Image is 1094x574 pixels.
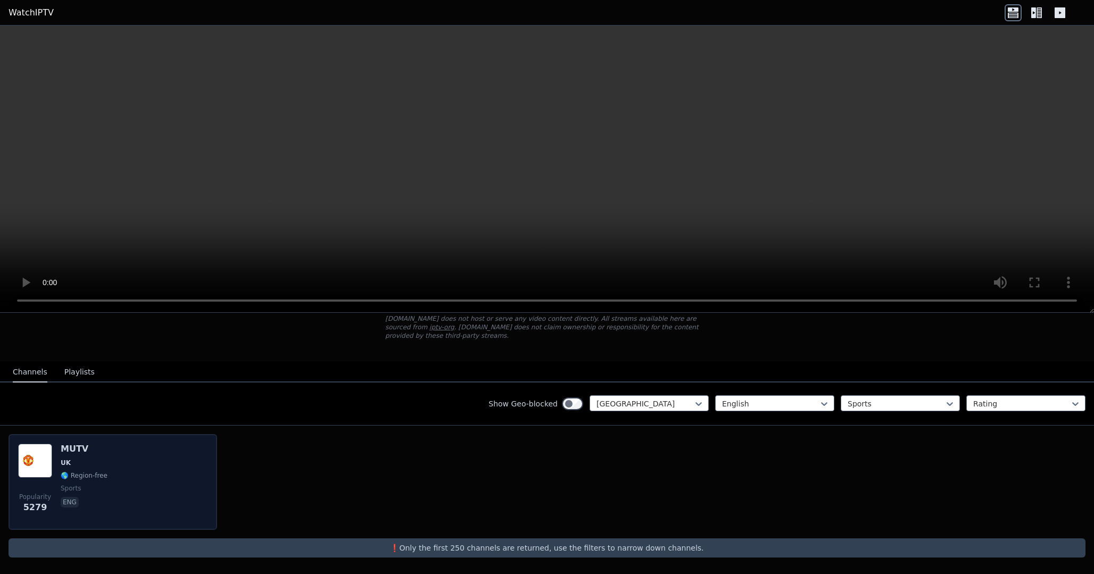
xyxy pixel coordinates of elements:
[61,497,79,508] p: eng
[488,398,558,409] label: Show Geo-blocked
[64,362,95,382] button: Playlists
[429,323,454,331] a: iptv-org
[61,459,71,467] span: UK
[61,444,107,454] h6: MUTV
[61,471,107,480] span: 🌎 Region-free
[61,484,81,493] span: sports
[18,444,52,478] img: MUTV
[385,314,709,340] p: [DOMAIN_NAME] does not host or serve any video content directly. All streams available here are s...
[13,362,47,382] button: Channels
[9,6,54,19] a: WatchIPTV
[13,543,1081,553] p: ❗️Only the first 250 channels are returned, use the filters to narrow down channels.
[23,501,47,514] span: 5279
[19,493,51,501] span: Popularity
